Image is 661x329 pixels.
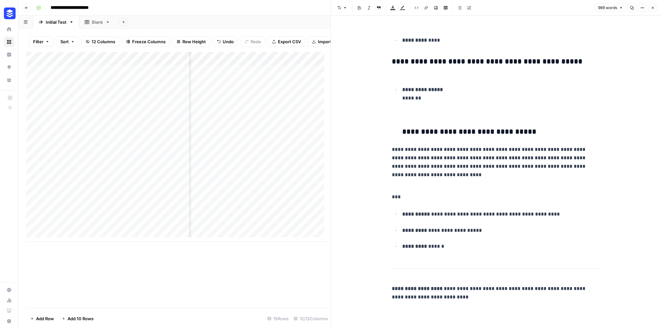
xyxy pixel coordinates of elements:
[58,313,97,324] button: Add 10 Rows
[182,38,206,45] span: Row Height
[92,19,103,25] div: Blank
[318,38,341,45] span: Import CSV
[132,38,166,45] span: Freeze Columns
[4,75,14,85] a: Your Data
[81,36,119,47] button: 12 Columns
[79,16,116,29] a: Blank
[291,313,330,324] div: 12/12 Columns
[4,37,14,47] a: Browse
[4,5,14,21] button: Workspace: Buffer
[223,38,234,45] span: Undo
[4,62,14,72] a: Opportunities
[33,38,44,45] span: Filter
[241,36,265,47] button: Redo
[33,16,79,29] a: Initial Test
[4,285,14,295] a: Settings
[29,36,54,47] button: Filter
[122,36,170,47] button: Freeze Columns
[92,38,115,45] span: 12 Columns
[213,36,238,47] button: Undo
[278,38,301,45] span: Export CSV
[4,295,14,306] a: Usage
[46,19,67,25] div: Initial Test
[56,36,79,47] button: Sort
[4,24,14,34] a: Home
[4,306,14,316] a: Learning Hub
[265,313,291,324] div: 15 Rows
[268,36,305,47] button: Export CSV
[68,315,94,322] span: Add 10 Rows
[60,38,69,45] span: Sort
[595,4,626,12] button: 989 words
[4,316,14,326] button: Help + Support
[4,7,16,19] img: Buffer Logo
[26,313,58,324] button: Add Row
[598,5,617,11] span: 989 words
[36,315,54,322] span: Add Row
[251,38,261,45] span: Redo
[308,36,345,47] button: Import CSV
[4,49,14,60] a: Insights
[172,36,210,47] button: Row Height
